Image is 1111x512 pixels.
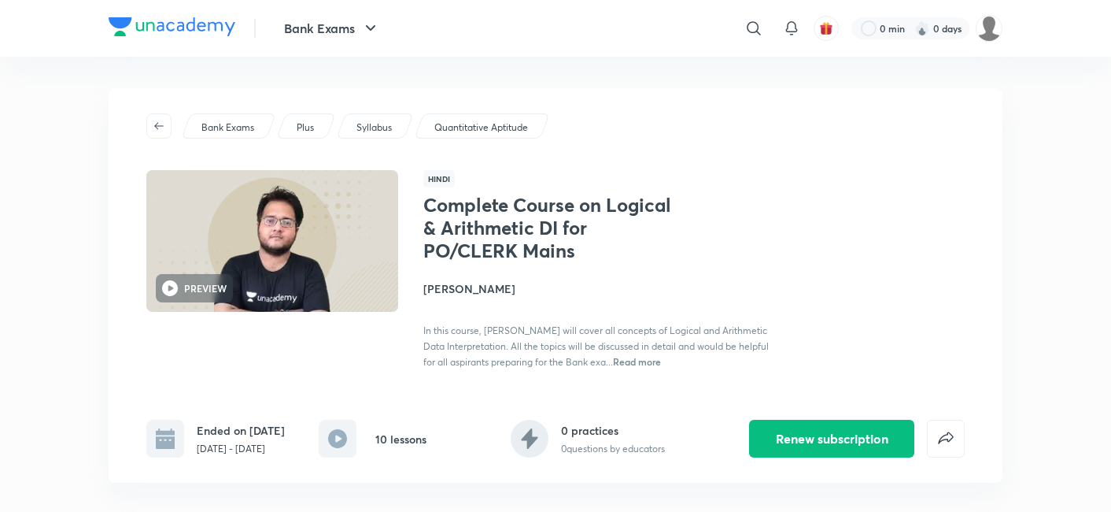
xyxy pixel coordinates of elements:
h6: PREVIEW [184,281,227,295]
a: Bank Exams [199,121,257,135]
button: avatar [814,16,839,41]
h6: 10 lessons [375,431,426,447]
h1: Complete Course on Logical & Arithmetic DI for PO/CLERK Mains [423,194,681,262]
p: 0 questions by educators [561,442,665,456]
a: Quantitative Aptitude [432,121,531,135]
img: Drishti Chauhan [976,15,1002,42]
h4: [PERSON_NAME] [423,280,776,297]
span: In this course, [PERSON_NAME] will cover all concepts of Logical and Arithmetic Data Interpretati... [423,325,769,368]
button: Bank Exams [275,13,389,44]
p: Syllabus [356,121,392,135]
p: [DATE] - [DATE] [197,442,285,456]
span: Read more [613,355,661,368]
img: streak [914,20,930,36]
img: Thumbnail [144,169,400,314]
img: Company Logo [109,17,235,36]
a: Plus [294,121,317,135]
p: Quantitative Aptitude [434,121,528,135]
h6: Ended on [DATE] [197,422,285,439]
p: Bank Exams [201,121,254,135]
h6: 0 practices [561,422,665,439]
a: Syllabus [354,121,395,135]
button: false [927,420,965,458]
img: avatar [819,21,833,35]
button: Renew subscription [749,420,914,458]
a: Company Logo [109,17,235,40]
span: Hindi [423,170,455,187]
p: Plus [297,121,314,135]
